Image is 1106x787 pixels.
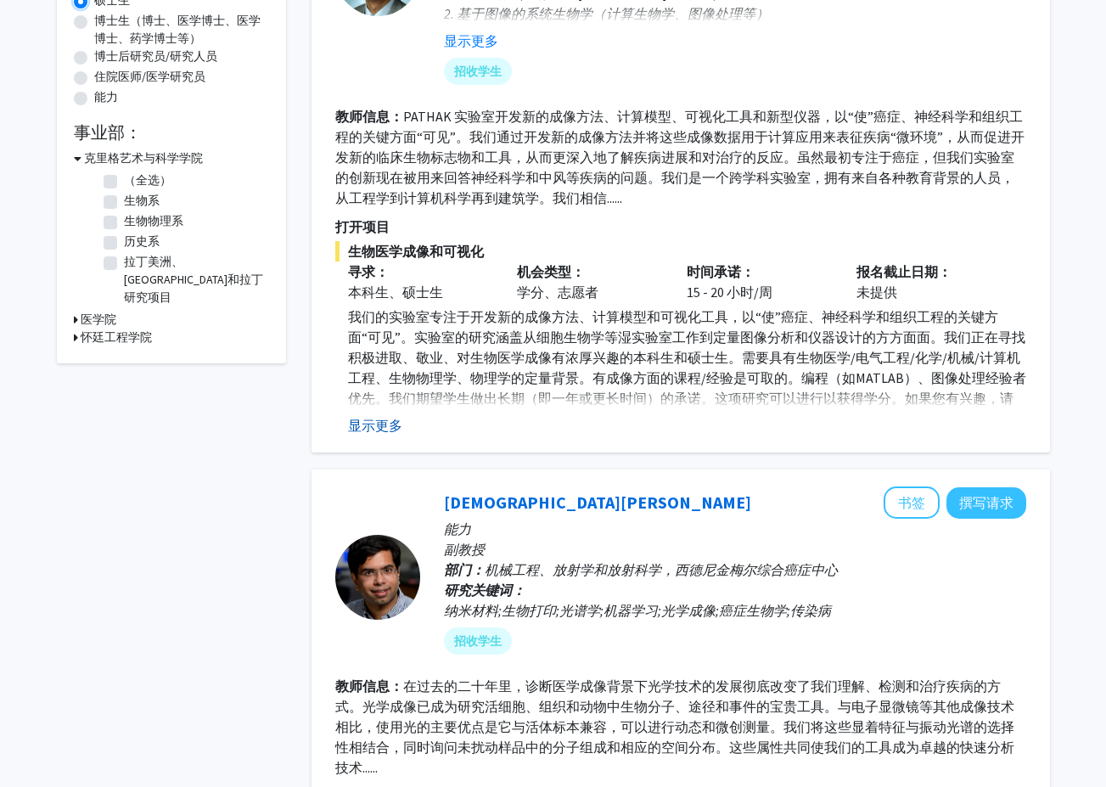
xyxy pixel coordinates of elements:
[444,582,525,599] b: 研究关键词：
[81,329,152,346] h3: 怀廷工程学院
[348,261,492,282] p: 寻求：
[444,600,1026,621] div: 纳米材料;生物打印;光谱学;机器学习;光学成像;癌症生物学;传染病
[74,122,269,143] h2: 事业部：
[124,254,263,305] font: 拉丁美洲、[GEOGRAPHIC_DATA]和拉丁研究项目
[124,172,171,188] font: （全选）
[84,149,203,167] h3: 克里格艺术与科学学院
[124,213,183,228] font: 生物物理系
[444,31,498,51] button: 显示更多
[94,48,217,65] label: 博士后研究员/研究人员
[517,261,661,282] p: 机会类型：
[856,284,897,301] font: 未提供
[335,108,1025,206] fg-read-more: PATHAK 实验室开发新的成像方法、计算模型、可视化工具和新型仪器，以“使”癌症、神经科学和组织工程的关键方面“可见”。我们通过开发新的成像方法并将这些成像数据用于计算应用来表征疾病“微环境”...
[348,308,1026,447] span: 我们的实验室专注于开发新的成像方法、计算模型和可视化工具，以“使”癌症、神经科学和组织工程的关键方面“可见”。实验室的研究涵盖从细胞生物学等湿实验室工作到定量图像分析和仪器设计的方方面面。我们正...
[335,216,1026,237] p: 打开项目
[348,282,492,302] div: 本科生、硕士生
[81,311,116,329] h3: 医学院
[13,711,72,774] iframe: Chat
[444,519,1026,539] p: 能力
[946,487,1026,519] button: 向 Ishan Barman 撰写请求
[94,68,205,86] label: 住院医师/医学研究员
[124,233,160,249] font: 历史系
[444,539,1026,559] p: 副教授
[94,12,269,48] label: 博士生（博士、医学博士、医学博士、药学博士等）
[884,486,940,519] button: 将 Ishan Barman 添加到书签
[517,284,598,301] font: 学分、志愿者
[348,415,402,436] button: 显示更多
[444,492,751,513] a: [DEMOGRAPHIC_DATA][PERSON_NAME]
[444,561,485,578] b: 部门：
[335,108,403,125] b: 教师信息：
[687,284,772,301] font: 15 - 20 小时/周
[856,261,1001,282] p: 报名截止日期：
[124,193,160,208] font: 生物系
[335,677,1014,776] fg-read-more: 在过去的二十年里，诊断医学成像背景下光学技术的发展彻底改变了我们理解、检测和治疗疾病的方式。光学成像已成为研究活细胞、组织和动物中生物分子、途径和事件的宝贵工具。与电子显微镜等其他成像技术相比，...
[454,632,502,650] font: 招收学生
[454,63,502,81] font: 招收学生
[94,88,118,106] label: 能力
[335,241,1026,261] span: 生物医学成像和可视化
[687,261,831,282] p: 时间承诺：
[485,561,838,578] span: 机械工程、放射学和放射科学，西德尼金梅尔综合癌症中心
[335,677,403,694] b: 教师信息：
